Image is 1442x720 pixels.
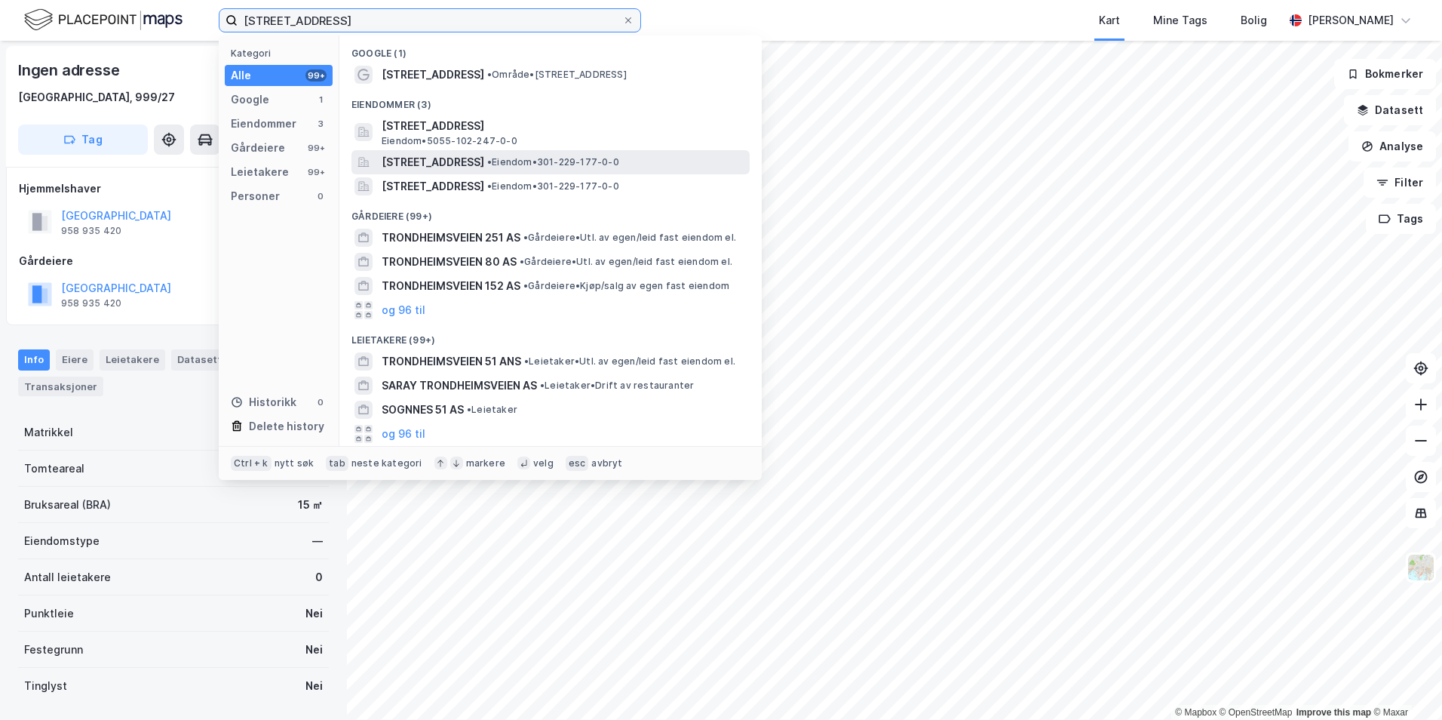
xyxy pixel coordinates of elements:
[524,355,735,368] span: Leietaker • Utl. av egen/leid fast eiendom el.
[466,457,505,469] div: markere
[231,187,280,205] div: Personer
[18,88,175,106] div: [GEOGRAPHIC_DATA], 999/27
[314,94,327,106] div: 1
[520,256,524,267] span: •
[24,460,84,478] div: Tomteareal
[1334,59,1436,89] button: Bokmerker
[520,256,732,268] span: Gårdeiere • Utl. av egen/leid fast eiendom el.
[305,69,327,82] div: 99+
[305,677,323,695] div: Nei
[100,349,165,371] div: Leietakere
[171,349,228,371] div: Datasett
[1153,11,1207,29] div: Mine Tags
[231,393,296,411] div: Historikk
[566,456,589,471] div: esc
[19,180,328,198] div: Hjemmelshaver
[1241,11,1267,29] div: Bolig
[339,35,762,63] div: Google (1)
[382,153,484,171] span: [STREET_ADDRESS]
[524,355,529,367] span: •
[1364,168,1436,198] button: Filter
[24,641,83,659] div: Festegrunn
[487,69,492,80] span: •
[18,125,148,155] button: Tag
[382,377,537,395] span: SARAY TRONDHEIMSVEIEN AS
[19,252,328,270] div: Gårdeiere
[24,496,111,514] div: Bruksareal (BRA)
[326,456,348,471] div: tab
[382,117,744,135] span: [STREET_ADDRESS]
[24,568,111,586] div: Antall leietakere
[18,58,122,82] div: Ingen adresse
[382,401,464,419] span: SOGNNES 51 AS
[467,404,517,416] span: Leietaker
[231,66,251,85] div: Alle
[1407,553,1435,582] img: Z
[314,118,327,130] div: 3
[1296,707,1371,718] a: Improve this map
[305,142,327,154] div: 99+
[487,156,492,168] span: •
[1366,204,1436,234] button: Tags
[487,69,627,81] span: Område • [STREET_ADDRESS]
[487,156,619,168] span: Eiendom • 301-229-177-0-0
[467,404,471,415] span: •
[305,605,323,623] div: Nei
[382,301,425,319] button: og 96 til
[351,457,422,469] div: neste kategori
[382,277,520,295] span: TRONDHEIMSVEIEN 152 AS
[18,349,50,371] div: Info
[312,532,323,550] div: —
[1367,648,1442,720] iframe: Chat Widget
[24,7,183,33] img: logo.f888ab2527a4732fd821a326f86c7f29.svg
[231,163,289,181] div: Leietakere
[487,180,619,192] span: Eiendom • 301-229-177-0-0
[1344,95,1436,125] button: Datasett
[523,232,736,244] span: Gårdeiere • Utl. av egen/leid fast eiendom el.
[298,496,323,514] div: 15 ㎡
[1175,707,1216,718] a: Mapbox
[339,198,762,226] div: Gårdeiere (99+)
[24,677,67,695] div: Tinglyst
[24,423,73,442] div: Matrikkel
[314,190,327,202] div: 0
[1308,11,1394,29] div: [PERSON_NAME]
[231,456,272,471] div: Ctrl + k
[382,253,517,271] span: TRONDHEIMSVEIEN 80 AS
[314,396,327,408] div: 0
[1348,131,1436,162] button: Analyse
[231,115,296,133] div: Eiendommer
[523,280,729,292] span: Gårdeiere • Kjøp/salg av egen fast eiendom
[275,457,314,469] div: nytt søk
[382,135,517,147] span: Eiendom • 5055-102-247-0-0
[305,641,323,659] div: Nei
[24,532,100,550] div: Eiendomstype
[523,232,528,243] span: •
[61,297,121,309] div: 958 935 420
[231,48,333,59] div: Kategori
[1099,11,1120,29] div: Kart
[382,177,484,195] span: [STREET_ADDRESS]
[591,457,622,469] div: avbryt
[487,180,492,192] span: •
[523,280,528,291] span: •
[382,66,484,84] span: [STREET_ADDRESS]
[533,457,554,469] div: velg
[249,417,324,435] div: Delete history
[24,605,74,623] div: Punktleie
[540,380,545,391] span: •
[339,322,762,349] div: Leietakere (99+)
[61,225,121,237] div: 958 935 420
[315,568,323,586] div: 0
[1220,707,1293,718] a: OpenStreetMap
[18,377,103,396] div: Transaksjoner
[382,352,521,371] span: TRONDHEIMSVEIEN 51 ANS
[305,166,327,178] div: 99+
[238,9,622,32] input: Søk på adresse, matrikkel, gårdeiere, leietakere eller personer
[382,425,425,443] button: og 96 til
[382,229,520,247] span: TRONDHEIMSVEIEN 251 AS
[231,139,285,157] div: Gårdeiere
[231,91,269,109] div: Google
[540,380,694,392] span: Leietaker • Drift av restauranter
